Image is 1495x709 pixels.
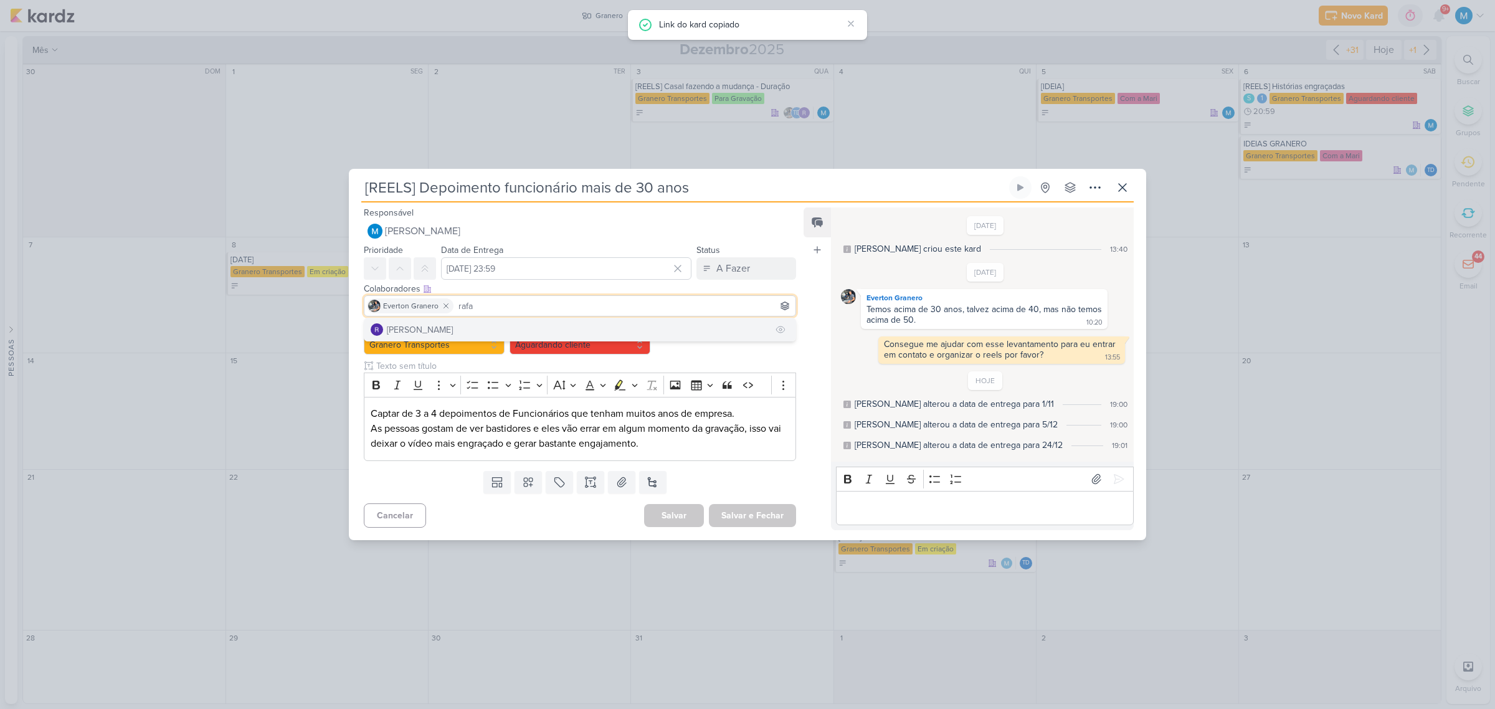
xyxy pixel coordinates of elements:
[1110,419,1127,431] div: 19:00
[716,261,750,276] div: A Fazer
[855,397,1054,411] div: MARIANA alterou a data de entrega para 1/11
[364,335,505,354] button: Granero Transportes
[441,257,691,280] input: Select a date
[371,323,383,336] img: Rafael Granero
[855,439,1063,452] div: MARIANA alterou a data de entrega para 24/12
[843,421,851,429] div: Este log é visível à todos no kard
[364,282,796,295] div: Colaboradores
[371,406,789,421] p: Captar de 3 a 4 depoimentos de Funcionários que tenham muitos anos de empresa.
[364,503,426,528] button: Cancelar
[696,257,796,280] button: A Fazer
[374,359,796,373] input: Texto sem título
[855,242,981,255] div: MARIANA criou este kard
[387,323,453,336] div: [PERSON_NAME]
[368,300,381,312] img: Everton Granero
[843,245,851,253] div: Este log é visível à todos no kard
[361,176,1007,199] input: Kard Sem Título
[863,292,1105,304] div: Everton Granero
[510,335,650,354] button: Aguardando cliente
[841,289,856,304] img: Everton Granero
[659,17,842,31] div: Link do kard copiado
[371,421,789,451] p: As pessoas gostam de ver bastidores e eles vão errar em algum momento da gravação, isso vai deixa...
[364,220,796,242] button: [PERSON_NAME]
[843,401,851,408] div: Este log é visível à todos no kard
[456,298,793,313] input: Buscar
[364,318,795,341] button: [PERSON_NAME]
[1110,399,1127,410] div: 19:00
[1086,318,1103,328] div: 10:20
[843,442,851,449] div: Este log é visível à todos no kard
[836,491,1134,525] div: Editor editing area: main
[368,224,382,239] img: MARIANA MIRANDA
[1015,183,1025,193] div: Ligar relógio
[385,224,460,239] span: [PERSON_NAME]
[696,245,720,255] label: Status
[855,418,1058,431] div: MARIANA alterou a data de entrega para 5/12
[364,245,403,255] label: Prioridade
[364,207,414,218] label: Responsável
[364,373,796,397] div: Editor toolbar
[1110,244,1127,255] div: 13:40
[1112,440,1127,451] div: 19:01
[884,339,1118,360] div: Consegue me ajudar com esse levantamento para eu entrar em contato e organizar o reels por favor?
[364,397,796,461] div: Editor editing area: main
[1105,353,1120,363] div: 13:55
[441,245,503,255] label: Data de Entrega
[866,304,1104,325] div: Temos acima de 30 anos, talvez acima de 40, mas não temos acima de 50.
[383,300,439,312] span: Everton Granero
[836,467,1134,491] div: Editor toolbar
